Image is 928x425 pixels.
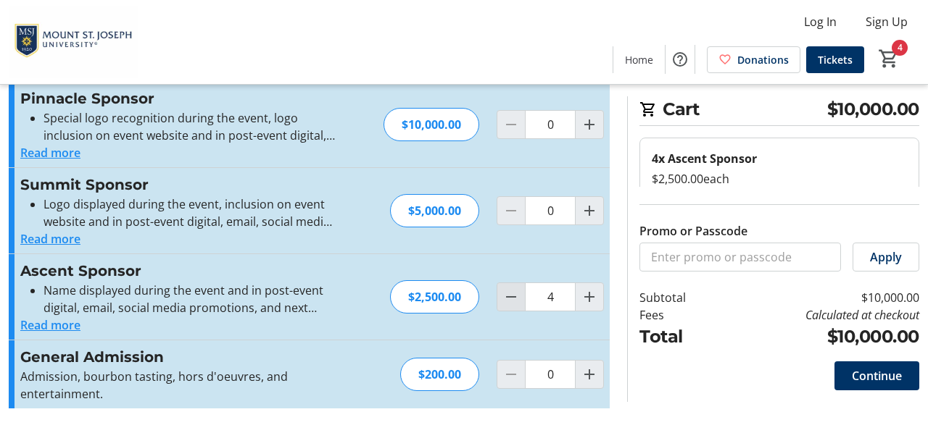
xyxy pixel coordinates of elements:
span: Tickets [818,52,853,67]
button: Cart [876,46,902,72]
button: Decrement by one [497,283,525,311]
div: $2,500.00 each [652,170,907,188]
button: Help [666,45,695,74]
h3: Pinnacle Sponsor [20,88,337,109]
button: Apply [853,243,919,272]
div: $10,000.00 [384,108,479,141]
h2: Cart [639,96,919,126]
td: Fees [639,306,721,324]
h3: General Admission [20,346,337,368]
a: Home [613,46,665,73]
label: Promo or Passcode [639,222,747,240]
td: Total [639,324,721,350]
span: Sign Up [866,13,908,30]
h3: Summit Sponsor [20,174,337,195]
button: Increment by one [576,283,603,311]
span: Continue [852,367,902,384]
span: Home [625,52,653,67]
button: Increment by one [576,197,603,224]
input: Summit Sponsor Quantity [525,196,576,225]
div: $5,000.00 [390,194,479,227]
span: $10,000.00 [827,96,919,122]
li: Special logo recognition during the event, logo inclusion on event website and in post-event digi... [43,109,337,144]
input: Ascent Sponsor Quantity [525,282,576,311]
li: Logo displayed during the event, inclusion on event website and in post-event digital, email, soc... [43,195,337,230]
input: Enter promo or passcode [639,243,841,272]
button: Log In [792,10,848,33]
span: Apply [870,248,902,266]
button: Read more [20,144,80,161]
div: $200.00 [400,358,479,391]
button: Read more [20,230,80,248]
button: Increment by one [576,361,603,388]
div: 4x Ascent Sponsor [652,150,907,167]
input: General Admission Quantity [525,360,576,389]
td: $10,000.00 [721,289,919,306]
a: Tickets [806,46,864,73]
button: Read more [20,316,80,334]
li: Name displayed during the event and in post-event digital, email, social media promotions, and ne... [43,282,337,316]
input: Pinnacle Sponsor Quantity [525,110,576,139]
p: Admission, bourbon tasting, hors d'oeuvres, and entertainment. [20,368,337,403]
a: Donations [707,46,800,73]
button: Increment by one [576,111,603,138]
td: Calculated at checkout [721,306,919,324]
td: Subtotal [639,289,721,306]
span: Donations [737,52,789,67]
div: $2,500.00 [390,280,479,314]
td: $10,000.00 [721,324,919,350]
h3: Ascent Sponsor [20,260,337,282]
button: Sign Up [854,10,919,33]
img: Mount St. Joseph University's Logo [9,6,138,78]
button: Continue [834,361,919,390]
span: Log In [804,13,837,30]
